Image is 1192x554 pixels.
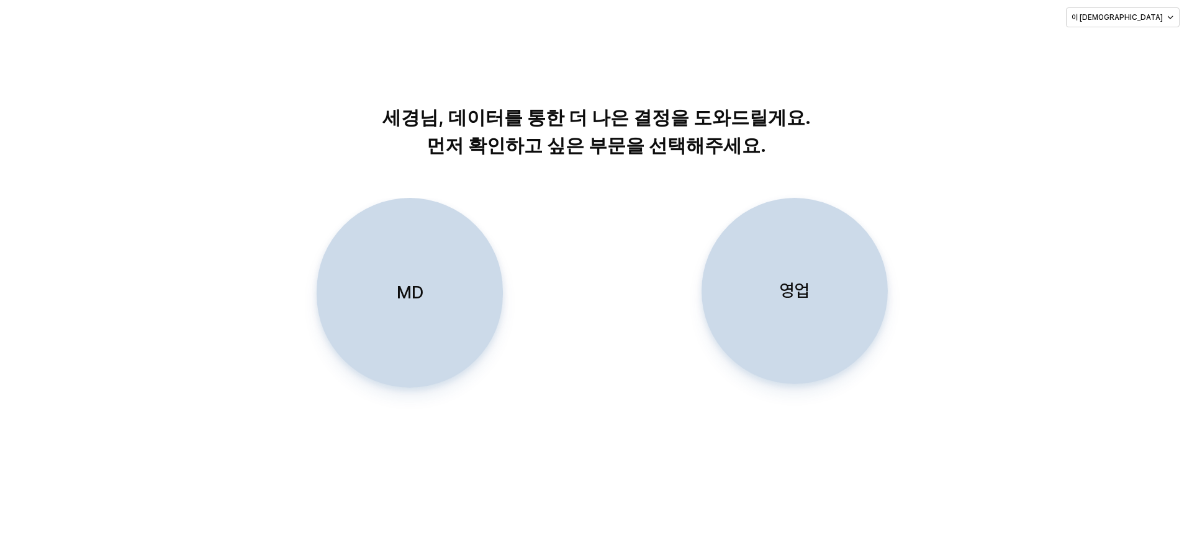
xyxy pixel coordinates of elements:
button: MD [317,198,503,388]
button: 영업 [702,198,888,384]
p: 영업 [780,279,810,302]
p: 세경님, 데이터를 통한 더 나은 결정을 도와드릴게요. 먼저 확인하고 싶은 부문을 선택해주세요. [279,104,913,159]
p: 이 [DEMOGRAPHIC_DATA] [1072,12,1163,22]
button: 이 [DEMOGRAPHIC_DATA] [1066,7,1180,27]
p: MD [397,281,423,304]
